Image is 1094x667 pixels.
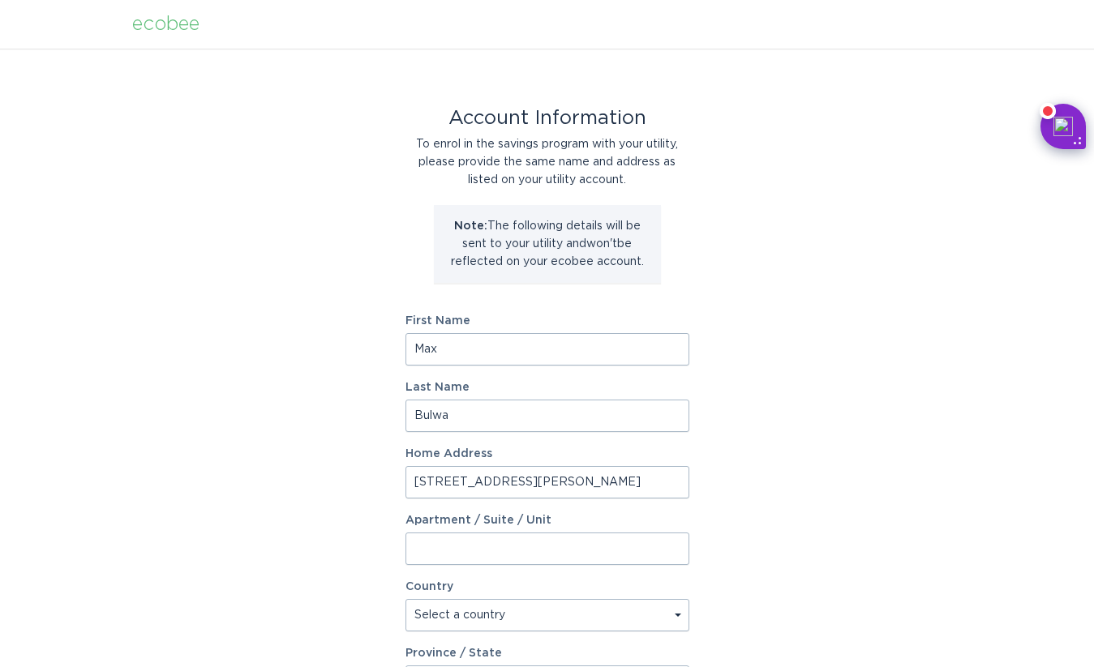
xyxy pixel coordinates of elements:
[405,315,689,327] label: First Name
[405,382,689,393] label: Last Name
[405,581,453,592] label: Country
[405,448,689,460] label: Home Address
[405,515,689,526] label: Apartment / Suite / Unit
[454,220,487,232] strong: Note:
[446,217,649,271] p: The following details will be sent to your utility and won't be reflected on your ecobee account.
[405,648,502,659] label: Province / State
[405,109,689,127] div: Account Information
[132,15,199,33] div: ecobee
[405,135,689,189] div: To enrol in the savings program with your utility, please provide the same name and address as li...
